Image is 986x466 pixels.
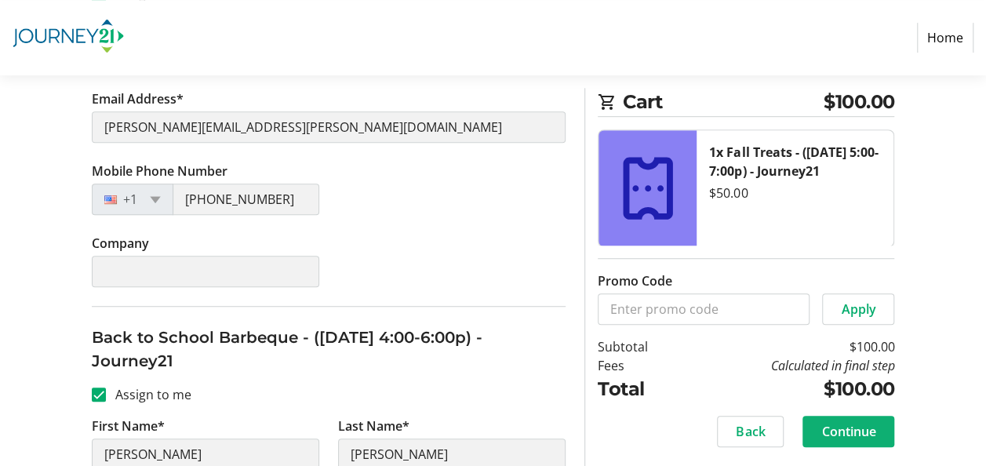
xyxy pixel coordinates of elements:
[13,6,124,69] img: Journey21's Logo
[173,184,319,215] input: (201) 555-0123
[824,88,895,116] span: $100.00
[92,89,184,108] label: Email Address*
[106,385,191,404] label: Assign to me
[598,375,683,403] td: Total
[683,375,894,403] td: $100.00
[92,417,165,435] label: First Name*
[598,356,683,375] td: Fees
[709,144,878,180] strong: 1x Fall Treats - ([DATE] 5:00- 7:00p) - Journey21
[598,271,672,290] label: Promo Code
[623,88,824,116] span: Cart
[709,184,881,202] div: $50.00
[736,422,765,441] span: Back
[338,417,409,435] label: Last Name*
[598,293,810,325] input: Enter promo code
[717,416,784,447] button: Back
[683,356,894,375] td: Calculated in final step
[917,23,973,53] a: Home
[822,293,894,325] button: Apply
[92,234,149,253] label: Company
[598,337,683,356] td: Subtotal
[683,337,894,356] td: $100.00
[802,416,894,447] button: Continue
[841,300,875,319] span: Apply
[92,326,566,373] h3: Back to School Barbeque - ([DATE] 4:00-6:00p) - Journey21
[92,162,227,180] label: Mobile Phone Number
[821,422,875,441] span: Continue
